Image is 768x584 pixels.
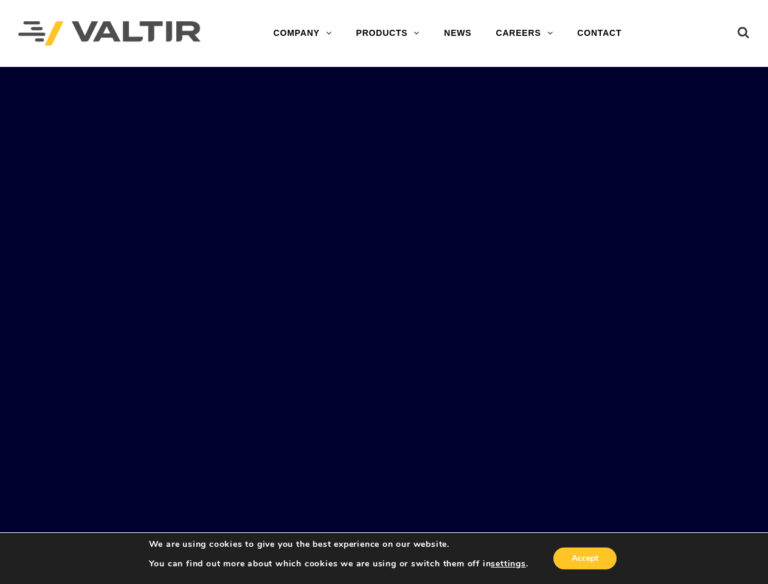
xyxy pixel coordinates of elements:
p: We are using cookies to give you the best experience on our website. [149,539,528,550]
a: PRODUCTS [344,21,432,46]
p: You can find out more about which cookies we are using or switch them off in . [149,558,528,569]
a: CAREERS [483,21,565,46]
a: COMPANY [261,21,344,46]
img: Valtir [18,21,201,46]
a: CONTACT [565,21,634,46]
button: Accept [553,547,617,569]
a: NEWS [432,21,483,46]
button: settings [491,558,525,569]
